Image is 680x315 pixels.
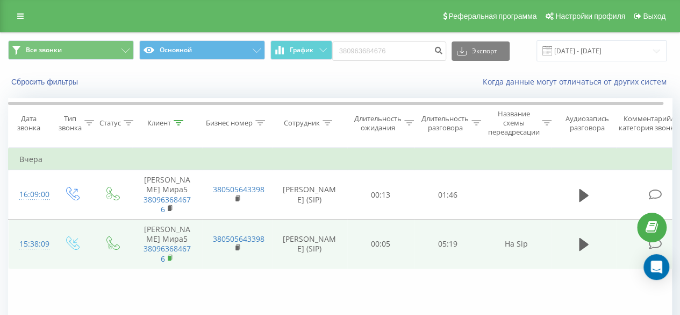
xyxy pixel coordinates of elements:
[448,12,536,20] span: Реферальная программа
[139,40,265,60] button: Основной
[272,220,347,269] td: [PERSON_NAME] (SIP)
[617,114,680,132] div: Комментарий/категория звонка
[483,76,672,87] a: Когда данные могут отличаться от других систем
[414,220,482,269] td: 05:19
[561,114,613,132] div: Аудиозапись разговора
[347,170,414,220] td: 00:13
[643,254,669,280] div: Open Intercom Messenger
[147,118,171,128] div: Клиент
[414,170,482,220] td: 01:46
[452,41,510,61] button: Экспорт
[643,12,665,20] span: Выход
[19,234,41,255] div: 15:38:09
[555,12,625,20] span: Настройки профиля
[332,41,446,61] input: Поиск по номеру
[132,220,202,269] td: [PERSON_NAME] Мира5
[206,118,253,128] div: Бизнес номер
[213,184,264,194] a: 380505643398
[99,118,121,128] div: Статус
[213,234,264,244] a: 380505643398
[132,170,202,220] td: [PERSON_NAME] Мира5
[8,40,134,60] button: Все звонки
[354,114,402,132] div: Длительность ожидания
[482,220,552,269] td: На Sip
[272,170,347,220] td: [PERSON_NAME] (SIP)
[347,220,414,269] td: 00:05
[270,40,332,60] button: График
[284,118,320,128] div: Сотрудник
[488,109,539,137] div: Название схемы переадресации
[144,243,191,263] a: 380963684676
[26,46,62,54] span: Все звонки
[9,114,48,132] div: Дата звонка
[19,184,41,205] div: 16:09:00
[59,114,82,132] div: Тип звонка
[8,77,83,87] button: Сбросить фильтры
[144,194,191,214] a: 380963684676
[290,46,313,54] span: График
[421,114,469,132] div: Длительность разговора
